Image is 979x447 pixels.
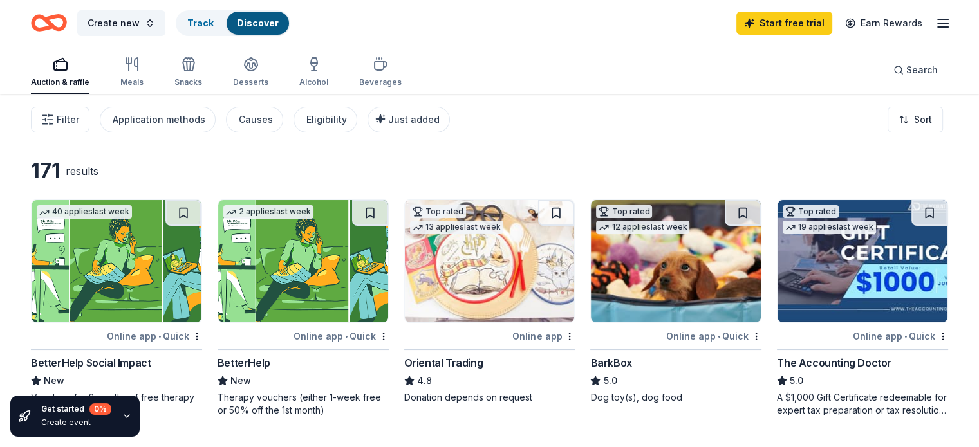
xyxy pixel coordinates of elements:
div: Top rated [410,205,466,218]
span: 5.0 [790,373,803,388]
img: Image for BetterHelp Social Impact [32,200,201,322]
img: Image for The Accounting Doctor [778,200,947,322]
a: Start free trial [736,12,832,35]
span: • [718,331,720,342]
span: • [904,331,907,342]
img: Image for BarkBox [591,200,761,322]
a: Track [187,17,214,28]
div: Online app [512,328,575,344]
button: TrackDiscover [176,10,290,36]
button: Alcohol [299,51,328,94]
div: Donation depends on request [404,391,575,404]
span: 5.0 [603,373,617,388]
div: Causes [239,112,273,127]
div: Dog toy(s), dog food [590,391,761,404]
button: Beverages [359,51,402,94]
button: Filter [31,107,89,132]
span: New [44,373,64,388]
div: Get started [41,403,111,415]
button: Search [883,57,948,83]
button: Eligibility [294,107,357,132]
span: Sort [914,112,932,127]
div: BarkBox [590,355,631,370]
div: 12 applies last week [596,221,689,234]
div: Snacks [174,77,202,87]
div: Alcohol [299,77,328,87]
div: 19 applies last week [783,221,876,234]
div: 2 applies last week [223,205,313,219]
button: Application methods [100,107,216,132]
button: Just added [368,107,450,132]
button: Desserts [233,51,268,94]
a: Image for Oriental TradingTop rated13 applieslast weekOnline appOriental Trading4.8Donation depen... [404,199,575,404]
div: Desserts [233,77,268,87]
button: Meals [120,51,144,94]
div: Auction & raffle [31,77,89,87]
span: Just added [388,114,440,125]
div: Online app Quick [666,328,761,344]
div: results [66,163,98,179]
button: Causes [226,107,283,132]
div: A $1,000 Gift Certificate redeemable for expert tax preparation or tax resolution services—recipi... [777,391,948,417]
div: Meals [120,77,144,87]
span: Search [906,62,938,78]
a: Image for The Accounting DoctorTop rated19 applieslast weekOnline app•QuickThe Accounting Doctor5... [777,199,948,417]
div: BetterHelp Social Impact [31,355,151,370]
span: New [230,373,251,388]
div: Online app Quick [107,328,202,344]
img: Image for BetterHelp [218,200,388,322]
div: Online app Quick [294,328,389,344]
div: 40 applies last week [37,205,132,219]
div: 13 applies last week [410,221,503,234]
div: Therapy vouchers (either 1-week free or 50% off the 1st month) [218,391,389,417]
button: Sort [888,107,943,132]
button: Create new [77,10,165,36]
div: 171 [31,158,61,184]
div: Top rated [783,205,839,218]
span: Filter [57,112,79,127]
button: Auction & raffle [31,51,89,94]
div: The Accounting Doctor [777,355,891,370]
a: Discover [237,17,279,28]
div: Application methods [113,112,205,127]
a: Image for BarkBoxTop rated12 applieslast weekOnline app•QuickBarkBox5.0Dog toy(s), dog food [590,199,761,404]
div: Oriental Trading [404,355,483,370]
a: Image for BetterHelp2 applieslast weekOnline app•QuickBetterHelpNewTherapy vouchers (either 1-wee... [218,199,389,417]
span: • [158,331,161,342]
div: Top rated [596,205,652,218]
a: Earn Rewards [837,12,930,35]
a: Home [31,8,67,38]
div: BetterHelp [218,355,270,370]
span: • [345,331,348,342]
span: Create new [88,15,140,31]
a: Image for BetterHelp Social Impact40 applieslast weekOnline app•QuickBetterHelp Social ImpactNewV... [31,199,202,404]
div: Eligibility [306,112,347,127]
button: Snacks [174,51,202,94]
span: 4.8 [417,373,432,388]
div: 0 % [89,403,111,415]
div: Create event [41,417,111,428]
img: Image for Oriental Trading [405,200,575,322]
div: Online app Quick [853,328,948,344]
div: Beverages [359,77,402,87]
